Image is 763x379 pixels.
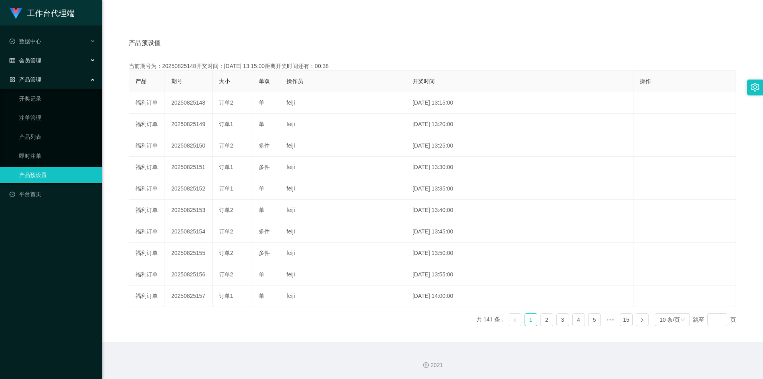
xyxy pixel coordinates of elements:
[280,264,406,286] td: feiji
[10,77,15,82] i: 图标: appstore-o
[259,250,270,256] span: 多件
[280,135,406,157] td: feiji
[406,286,633,307] td: [DATE] 14:00:00
[406,221,633,243] td: [DATE] 13:45:00
[406,264,633,286] td: [DATE] 13:55:00
[165,135,213,157] td: 20250825150
[129,286,165,307] td: 福利订单
[406,157,633,178] td: [DATE] 13:30:00
[280,114,406,135] td: feiji
[165,157,213,178] td: 20250825151
[10,8,22,19] img: logo.9652507e.png
[259,99,264,106] span: 单
[406,243,633,264] td: [DATE] 13:50:00
[287,78,303,84] span: 操作员
[10,57,41,64] span: 会员管理
[259,185,264,192] span: 单
[219,271,233,278] span: 订单2
[129,221,165,243] td: 福利订单
[525,314,537,326] a: 1
[165,114,213,135] td: 20250825149
[557,314,569,326] a: 3
[219,185,233,192] span: 订单1
[509,313,521,326] li: 上一页
[129,114,165,135] td: 福利订单
[540,313,553,326] li: 2
[165,200,213,221] td: 20250825153
[10,39,15,44] i: 图标: check-circle-o
[259,164,270,170] span: 多件
[129,92,165,114] td: 福利订单
[136,78,147,84] span: 产品
[604,313,617,326] span: •••
[219,293,233,299] span: 订单1
[620,314,632,326] a: 15
[280,221,406,243] td: feiji
[640,318,645,323] i: 图标: right
[129,264,165,286] td: 福利订单
[10,76,41,83] span: 产品管理
[588,313,601,326] li: 5
[259,121,264,127] span: 单
[259,78,270,84] span: 单双
[19,110,95,126] a: 注单管理
[129,62,736,70] div: 当前期号为：20250825148开奖时间：[DATE] 13:15:00距离开奖时间还有：00:38
[165,178,213,200] td: 20250825152
[19,91,95,107] a: 开奖记录
[693,313,736,326] div: 跳至 页
[129,178,165,200] td: 福利订单
[219,78,230,84] span: 大小
[10,10,75,16] a: 工作台代理端
[219,207,233,213] span: 订单2
[572,313,585,326] li: 4
[259,228,270,235] span: 多件
[129,243,165,264] td: 福利订单
[589,314,600,326] a: 5
[219,164,233,170] span: 订单1
[219,142,233,149] span: 订单2
[541,314,553,326] a: 2
[680,317,685,323] i: 图标: down
[406,200,633,221] td: [DATE] 13:40:00
[406,92,633,114] td: [DATE] 13:15:00
[556,313,569,326] li: 3
[573,314,585,326] a: 4
[129,157,165,178] td: 福利订单
[412,78,435,84] span: 开奖时间
[259,271,264,278] span: 单
[165,221,213,243] td: 20250825154
[280,92,406,114] td: feiji
[10,186,95,202] a: 图标: dashboard平台首页
[259,293,264,299] span: 单
[751,83,759,91] i: 图标: setting
[165,243,213,264] td: 20250825155
[165,264,213,286] td: 20250825156
[219,99,233,106] span: 订单2
[19,148,95,164] a: 即时注单
[10,38,41,45] span: 数据中心
[406,135,633,157] td: [DATE] 13:25:00
[280,286,406,307] td: feiji
[620,313,633,326] li: 15
[165,286,213,307] td: 20250825157
[219,250,233,256] span: 订单2
[604,313,617,326] li: 向后 5 页
[406,114,633,135] td: [DATE] 13:20:00
[219,121,233,127] span: 订单1
[108,361,757,369] div: 2021
[280,157,406,178] td: feiji
[513,318,517,323] i: 图标: left
[219,228,233,235] span: 订单2
[280,200,406,221] td: feiji
[19,167,95,183] a: 产品预设置
[171,78,182,84] span: 期号
[406,178,633,200] td: [DATE] 13:35:00
[280,243,406,264] td: feiji
[129,135,165,157] td: 福利订单
[259,142,270,149] span: 多件
[129,200,165,221] td: 福利订单
[27,0,75,26] h1: 工作台代理端
[259,207,264,213] span: 单
[165,92,213,114] td: 20250825148
[640,78,651,84] span: 操作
